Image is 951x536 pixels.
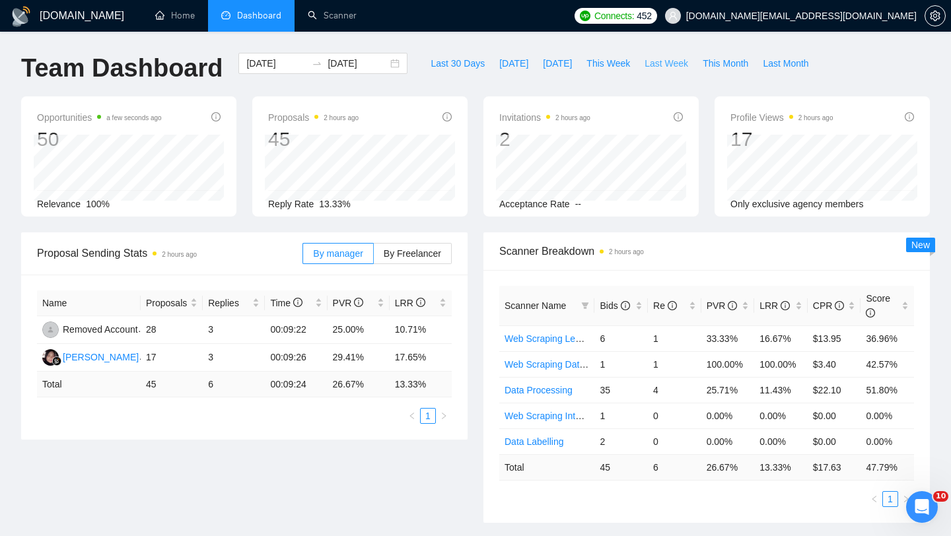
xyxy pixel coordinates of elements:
td: 100.00% [754,351,808,377]
td: $22.10 [808,377,861,403]
span: info-circle [416,298,425,307]
span: Scanner Breakdown [499,243,914,259]
time: a few seconds ago [106,114,161,121]
td: Total [499,454,594,480]
img: RA [42,321,59,338]
a: homeHome [155,10,195,21]
li: Previous Page [404,408,420,424]
span: 100% [86,199,110,209]
a: Data Labelling [505,436,564,447]
td: 2 [594,428,648,454]
td: 51.80% [861,377,914,403]
iframe: Intercom live chat [906,491,938,523]
span: info-circle [211,112,221,121]
span: info-circle [354,298,363,307]
span: Last Week [645,56,688,71]
div: 2 [499,127,590,152]
span: LRR [395,298,425,308]
td: 26.67 % [701,454,755,480]
a: setting [925,11,946,21]
td: 0 [648,428,701,454]
span: This Week [586,56,630,71]
td: 0.00% [754,403,808,428]
td: 1 [648,351,701,377]
span: Only exclusive agency members [730,199,864,209]
li: Previous Page [866,491,882,507]
span: info-circle [835,301,844,310]
td: 4 [648,377,701,403]
span: info-circle [621,301,630,310]
td: 13.33 % [754,454,808,480]
time: 2 hours ago [555,114,590,121]
time: 2 hours ago [162,251,197,258]
li: Next Page [898,491,914,507]
td: 42.57% [861,351,914,377]
td: $0.00 [808,403,861,428]
span: Score [866,293,890,318]
span: Time [270,298,302,308]
td: 10.71% [390,316,452,344]
span: right [902,495,910,503]
td: 3 [203,344,265,372]
th: Replies [203,290,265,316]
span: Proposal Sending Stats [37,245,302,261]
a: Data Processing [505,385,573,395]
span: Last Month [763,56,808,71]
td: 17 [141,344,203,372]
span: Acceptance Rate [499,199,570,209]
span: info-circle [728,301,737,310]
button: [DATE] [492,53,536,74]
td: 1 [648,325,701,351]
td: 0.00% [861,428,914,454]
td: 6 [648,454,701,480]
span: By manager [313,248,363,259]
button: setting [925,5,946,26]
span: info-circle [668,301,677,310]
time: 2 hours ago [798,114,833,121]
td: 0.00% [861,403,914,428]
td: $13.95 [808,325,861,351]
img: logo [11,6,32,27]
img: upwork-logo.png [580,11,590,21]
td: 35 [594,377,648,403]
td: 17.65% [390,344,452,372]
span: info-circle [905,112,914,121]
span: Profile Views [730,110,833,125]
a: searchScanner [308,10,357,21]
td: $3.40 [808,351,861,377]
span: New [911,240,930,250]
span: 452 [637,9,651,23]
td: Total [37,372,141,397]
td: $ 17.63 [808,454,861,480]
span: Dashboard [237,10,281,21]
time: 2 hours ago [324,114,359,121]
td: 00:09:24 [265,372,327,397]
td: 45 [594,454,648,480]
li: Next Page [436,408,452,424]
span: Reply Rate [268,199,314,209]
td: 6 [594,325,648,351]
span: Bids [600,300,629,311]
span: left [408,412,416,420]
td: 29.41% [328,344,390,372]
span: right [440,412,448,420]
li: 1 [882,491,898,507]
td: 26.67 % [328,372,390,397]
span: Connects: [594,9,634,23]
span: info-circle [674,112,683,121]
td: 11.43% [754,377,808,403]
td: 6 [203,372,265,397]
td: 33.33% [701,325,755,351]
td: $0.00 [808,428,861,454]
button: [DATE] [536,53,579,74]
li: 1 [420,408,436,424]
td: 1 [594,351,648,377]
td: 100.00% [701,351,755,377]
span: Replies [208,296,250,310]
span: PVR [707,300,738,311]
span: user [668,11,678,20]
button: left [866,491,882,507]
span: -- [575,199,581,209]
th: Proposals [141,290,203,316]
td: 16.67% [754,325,808,351]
